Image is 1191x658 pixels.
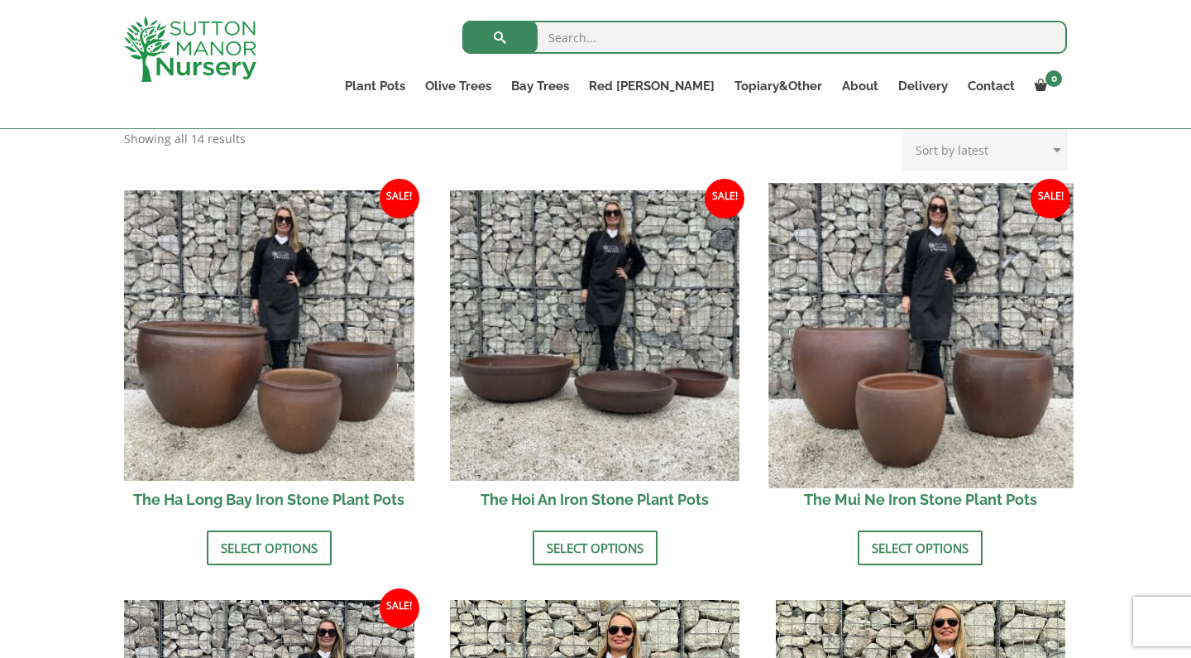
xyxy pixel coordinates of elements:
[501,74,579,98] a: Bay Trees
[1031,179,1070,219] span: Sale!
[124,190,414,481] img: The Ha Long Bay Iron Stone Plant Pots
[888,74,958,98] a: Delivery
[1045,70,1062,87] span: 0
[705,179,744,219] span: Sale!
[1025,74,1067,98] a: 0
[768,183,1073,487] img: The Mui Ne Iron Stone Plant Pots
[958,74,1025,98] a: Contact
[124,190,414,518] a: Sale! The Ha Long Bay Iron Stone Plant Pots
[462,21,1067,54] input: Search...
[380,588,419,628] span: Sale!
[124,481,414,518] h2: The Ha Long Bay Iron Stone Plant Pots
[902,129,1067,171] select: Shop order
[450,190,740,481] img: The Hoi An Iron Stone Plant Pots
[776,481,1066,518] h2: The Mui Ne Iron Stone Plant Pots
[450,481,740,518] h2: The Hoi An Iron Stone Plant Pots
[776,190,1066,518] a: Sale! The Mui Ne Iron Stone Plant Pots
[415,74,501,98] a: Olive Trees
[124,129,246,149] p: Showing all 14 results
[725,74,832,98] a: Topiary&Other
[450,190,740,518] a: Sale! The Hoi An Iron Stone Plant Pots
[335,74,415,98] a: Plant Pots
[124,17,256,82] img: logo
[579,74,725,98] a: Red [PERSON_NAME]
[832,74,888,98] a: About
[858,531,983,565] a: Select options for “The Mui Ne Iron Stone Plant Pots”
[533,531,658,565] a: Select options for “The Hoi An Iron Stone Plant Pots”
[207,531,332,565] a: Select options for “The Ha Long Bay Iron Stone Plant Pots”
[380,179,419,219] span: Sale!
